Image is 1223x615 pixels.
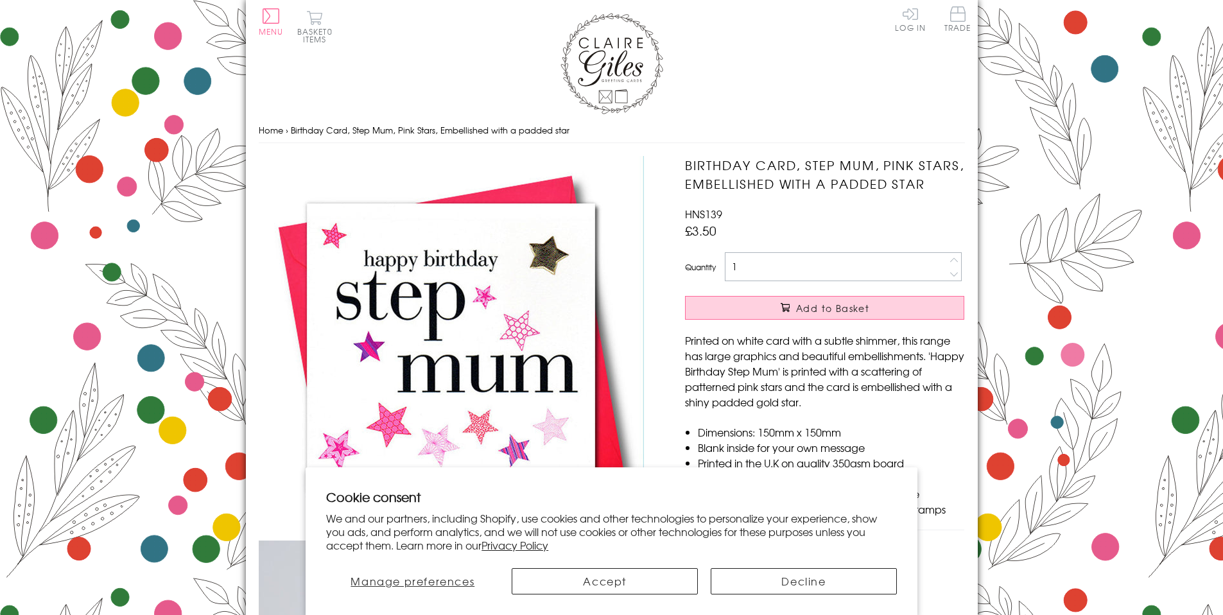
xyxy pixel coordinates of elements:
[259,124,283,136] a: Home
[698,455,964,471] li: Printed in the U.K on quality 350gsm board
[259,8,284,35] button: Menu
[685,156,964,193] h1: Birthday Card, Step Mum, Pink Stars, Embellished with a padded star
[286,124,288,136] span: ›
[326,488,897,506] h2: Cookie consent
[698,440,964,455] li: Blank inside for your own message
[291,124,569,136] span: Birthday Card, Step Mum, Pink Stars, Embellished with a padded star
[685,333,964,410] p: Printed on white card with a subtle shimmer, this range has large graphics and beautiful embellis...
[685,221,716,239] span: £3.50
[351,573,474,589] span: Manage preferences
[259,156,644,541] img: Birthday Card, Step Mum, Pink Stars, Embellished with a padded star
[326,512,897,551] p: We and our partners, including Shopify, use cookies and other technologies to personalize your ex...
[944,6,971,31] span: Trade
[259,117,965,144] nav: breadcrumbs
[944,6,971,34] a: Trade
[698,424,964,440] li: Dimensions: 150mm x 150mm
[685,261,716,273] label: Quantity
[326,568,499,594] button: Manage preferences
[303,26,333,45] span: 0 items
[711,568,897,594] button: Decline
[796,302,869,315] span: Add to Basket
[481,537,548,553] a: Privacy Policy
[297,10,333,43] button: Basket0 items
[685,206,722,221] span: HNS139
[512,568,698,594] button: Accept
[259,26,284,37] span: Menu
[895,6,926,31] a: Log In
[560,13,663,114] img: Claire Giles Greetings Cards
[685,296,964,320] button: Add to Basket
